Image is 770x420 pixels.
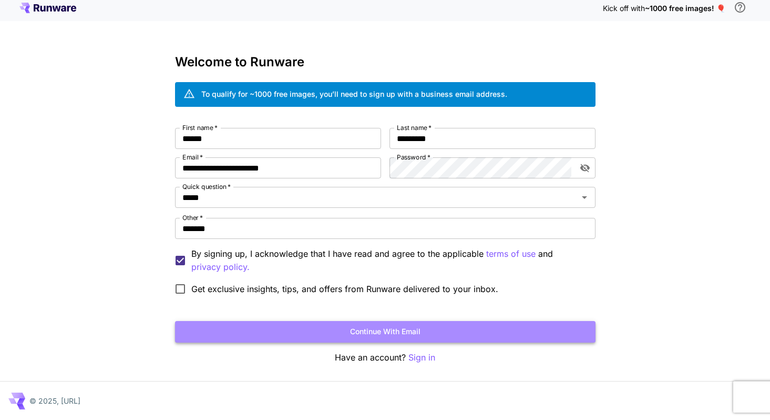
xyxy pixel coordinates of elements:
p: terms of use [486,247,536,261]
p: © 2025, [URL] [29,395,80,406]
button: Open [577,190,592,205]
label: Email [182,153,203,162]
p: By signing up, I acknowledge that I have read and agree to the applicable and [191,247,587,274]
label: Quick question [182,182,231,191]
div: To qualify for ~1000 free images, you’ll need to sign up with a business email address. [201,88,507,99]
label: First name [182,123,218,132]
button: Sign in [408,351,435,364]
button: By signing up, I acknowledge that I have read and agree to the applicable terms of use and [191,261,250,274]
button: Continue with email [175,321,596,343]
label: Last name [397,123,432,132]
button: By signing up, I acknowledge that I have read and agree to the applicable and privacy policy. [486,247,536,261]
p: privacy policy. [191,261,250,274]
h3: Welcome to Runware [175,55,596,69]
span: ~1000 free images! 🎈 [645,4,725,13]
span: Get exclusive insights, tips, and offers from Runware delivered to your inbox. [191,283,498,295]
p: Have an account? [175,351,596,364]
label: Password [397,153,430,162]
span: Kick off with [603,4,645,13]
button: toggle password visibility [576,158,594,177]
label: Other [182,213,203,222]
